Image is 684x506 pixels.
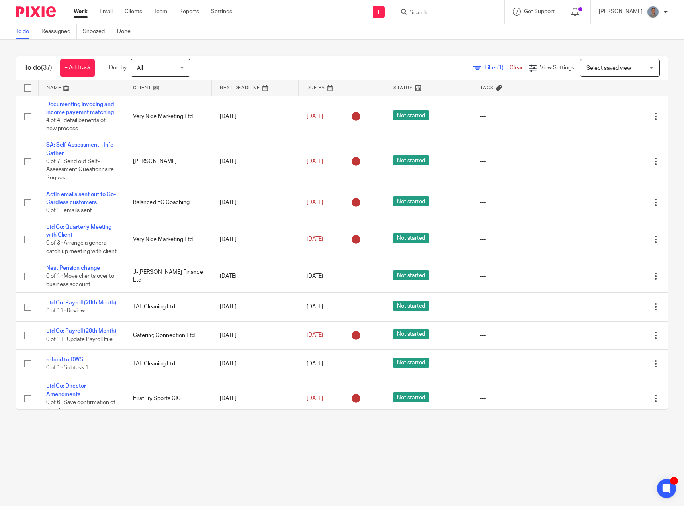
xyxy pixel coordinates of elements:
a: Clear [510,65,523,71]
a: Documenting invocing and income payemnt matching [46,102,114,115]
span: [DATE] [307,273,323,279]
span: [DATE] [307,114,323,119]
td: [DATE] [212,186,299,219]
td: First Try Sports CIC [125,378,212,419]
span: [DATE] [307,237,323,242]
span: Not started [393,196,429,206]
a: Settings [211,8,232,16]
h1: To do [24,64,52,72]
span: (1) [497,65,504,71]
a: Nest Pension change [46,265,100,271]
span: [DATE] [307,200,323,205]
span: Select saved view [586,65,631,71]
span: All [137,65,143,71]
div: --- [480,394,573,402]
a: Team [154,8,167,16]
a: Snoozed [83,24,111,39]
div: --- [480,272,573,280]
span: [DATE] [307,396,323,401]
span: 0 of 11 · Update Payroll File [46,337,113,342]
span: Filter [485,65,510,71]
td: [DATE] [212,260,299,292]
td: TAF Cleaning Ltd [125,293,212,321]
span: [DATE] [307,333,323,338]
img: Pixie [16,6,56,17]
span: (37) [41,65,52,71]
td: [DATE] [212,349,299,378]
span: Not started [393,301,429,311]
a: Clients [125,8,142,16]
input: Search [409,10,481,17]
span: [DATE] [307,159,323,164]
a: Work [74,8,88,16]
td: [PERSON_NAME] [125,137,212,186]
span: Get Support [524,9,555,14]
span: 0 of 7 · Send out Self-Assessment Questionnaire Request [46,159,114,180]
a: Email [100,8,113,16]
div: --- [480,303,573,311]
span: Not started [393,270,429,280]
div: --- [480,331,573,339]
td: [DATE] [212,137,299,186]
span: Not started [393,392,429,402]
td: Very Nice Marketing Ltd [125,96,212,137]
td: J-[PERSON_NAME] Finance Ltd [125,260,212,292]
span: 4 of 4 · detail benefits of new process [46,118,106,131]
span: 0 of 3 · Arrange a general catch up meeting with client [46,241,117,255]
a: SA: Self-Assessment - Info Gather [46,142,113,156]
span: 0 of 1 · Move clients over to business account [46,273,114,287]
span: Not started [393,358,429,368]
a: Ltd Co: Payroll (28th Month) [46,328,116,334]
td: [DATE] [212,378,299,419]
span: 0 of 6 · Save confirmation of the change [46,400,115,414]
a: Ltd Co: Quarterly Meeting with Client [46,224,111,238]
a: Reports [179,8,199,16]
span: Not started [393,110,429,120]
td: [DATE] [212,219,299,260]
div: --- [480,157,573,165]
p: [PERSON_NAME] [599,8,643,16]
span: 0 of 1 · emails sent [46,208,92,214]
a: To do [16,24,35,39]
td: TAF Cleaning Ltd [125,349,212,378]
span: Tags [480,86,494,90]
p: Due by [109,64,127,72]
div: --- [480,198,573,206]
span: Not started [393,329,429,339]
div: --- [480,360,573,368]
td: Catering Connection Ltd [125,321,212,349]
td: [DATE] [212,321,299,349]
a: Adfin emails sent out to Go-Cardless customers [46,192,116,205]
a: refund to DWS [46,357,83,363]
span: 6 of 11 · Review [46,308,85,314]
span: [DATE] [307,361,323,367]
td: Balanced FC Coaching [125,186,212,219]
span: View Settings [540,65,574,71]
span: Not started [393,155,429,165]
span: Not started [393,233,429,243]
a: Ltd Co: Payroll (28th Month) [46,300,116,306]
td: [DATE] [212,293,299,321]
td: [DATE] [212,96,299,137]
div: 1 [670,477,678,485]
a: Reassigned [41,24,77,39]
div: --- [480,112,573,120]
div: --- [480,235,573,243]
a: Ltd Co: Director Amendments [46,383,86,397]
img: James%20Headshot.png [647,6,659,18]
span: 0 of 1 · Subtask 1 [46,365,88,371]
a: + Add task [60,59,95,77]
td: Very Nice Marketing Ltd [125,219,212,260]
span: [DATE] [307,304,323,310]
a: Done [117,24,137,39]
